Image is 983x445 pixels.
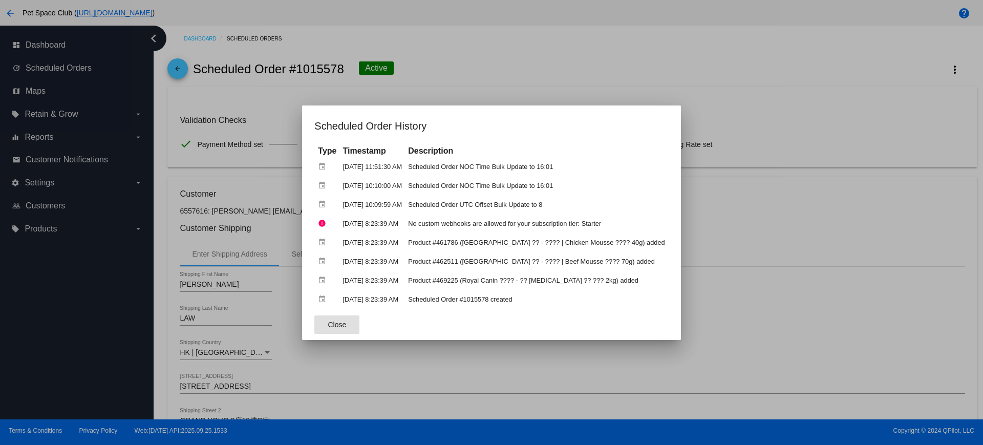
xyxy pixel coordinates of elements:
[340,234,404,251] td: [DATE] 8:23:39 AM
[405,252,668,270] td: Product #462511 ([GEOGRAPHIC_DATA] ?? - ???? | Beef Mousse ???? 70g) added
[318,216,330,231] mat-icon: error
[318,159,330,175] mat-icon: event
[340,196,404,214] td: [DATE] 10:09:59 AM
[340,145,404,157] th: Timestamp
[328,321,346,329] span: Close
[405,271,668,289] td: Product #469225 (Royal Canin ???? - ?? [MEDICAL_DATA] ?? ??? 2kg) added
[318,253,330,269] mat-icon: event
[405,158,668,176] td: Scheduled Order NOC Time Bulk Update to 16:01
[405,196,668,214] td: Scheduled Order UTC Offset Bulk Update to 8
[405,177,668,195] td: Scheduled Order NOC Time Bulk Update to 16:01
[340,290,404,308] td: [DATE] 8:23:39 AM
[318,197,330,213] mat-icon: event
[340,158,404,176] td: [DATE] 11:51:30 AM
[314,315,359,334] button: Close dialog
[405,215,668,232] td: No custom webhooks are allowed for your subscription tier: Starter
[340,215,404,232] td: [DATE] 8:23:39 AM
[405,290,668,308] td: Scheduled Order #1015578 created
[318,235,330,250] mat-icon: event
[318,272,330,288] mat-icon: event
[318,291,330,307] mat-icon: event
[318,178,330,194] mat-icon: event
[405,145,668,157] th: Description
[340,271,404,289] td: [DATE] 8:23:39 AM
[315,145,339,157] th: Type
[405,234,668,251] td: Product #461786 ([GEOGRAPHIC_DATA] ?? - ???? | Chicken Mousse ???? 40g) added
[340,177,404,195] td: [DATE] 10:10:00 AM
[314,118,668,134] h1: Scheduled Order History
[340,252,404,270] td: [DATE] 8:23:39 AM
